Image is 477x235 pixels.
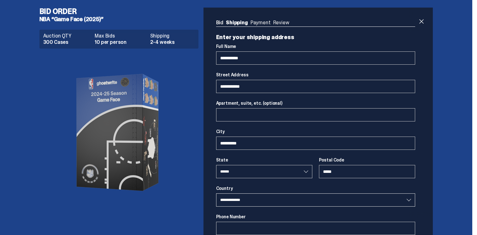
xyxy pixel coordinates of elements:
dd: 300 Cases [43,40,91,45]
dd: 2-4 weeks [150,40,195,45]
a: Payment [250,19,271,26]
label: Postal Code [319,157,415,162]
label: Apartment, suite, etc. (optional) [216,101,415,106]
label: State [216,157,313,162]
dt: Max Bids [95,33,146,38]
img: product image [56,54,182,211]
dd: 10 per person [95,40,146,45]
label: Full Name [216,44,415,49]
dt: Auction QTY [43,33,91,38]
h4: Bid Order [39,8,203,15]
label: Phone Number [216,214,415,219]
label: Country [216,186,415,191]
p: Enter your shipping address [216,34,415,40]
dt: Shipping [150,33,195,38]
h5: NBA “Game Face (2025)” [39,16,203,22]
a: Shipping [226,19,248,26]
label: City [216,129,415,134]
a: Bid [216,19,224,26]
label: Street Address [216,72,415,77]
